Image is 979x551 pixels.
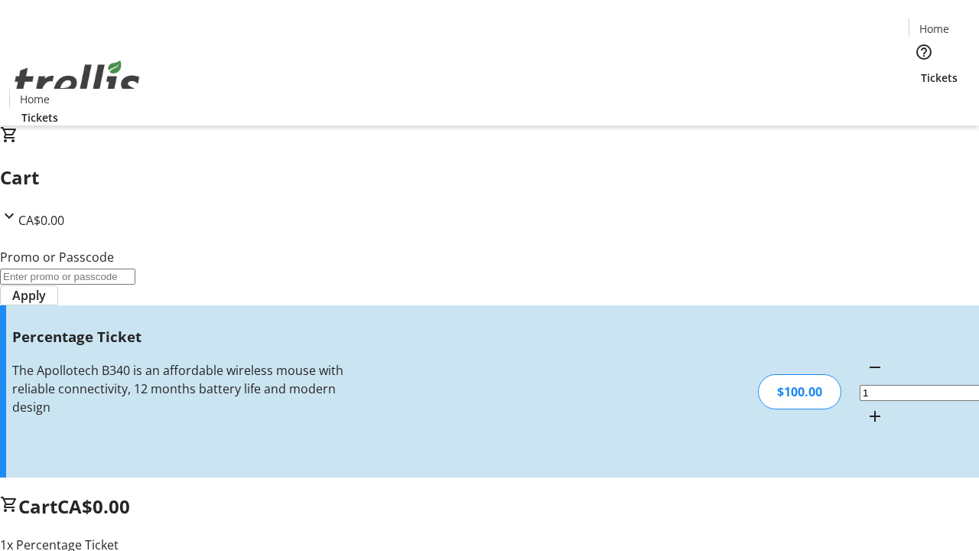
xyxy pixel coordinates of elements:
[20,91,50,107] span: Home
[9,109,70,126] a: Tickets
[909,70,970,86] a: Tickets
[18,212,64,229] span: CA$0.00
[860,352,890,383] button: Decrement by one
[919,21,949,37] span: Home
[21,109,58,126] span: Tickets
[57,494,130,519] span: CA$0.00
[10,91,59,107] a: Home
[758,374,841,409] div: $100.00
[909,21,958,37] a: Home
[909,86,939,116] button: Cart
[860,401,890,432] button: Increment by one
[12,326,346,347] h3: Percentage Ticket
[12,286,46,305] span: Apply
[909,37,939,67] button: Help
[9,44,145,120] img: Orient E2E Organization oLZarfd70T's Logo
[921,70,958,86] span: Tickets
[12,361,346,416] div: The Apollotech B340 is an affordable wireless mouse with reliable connectivity, 12 months battery...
